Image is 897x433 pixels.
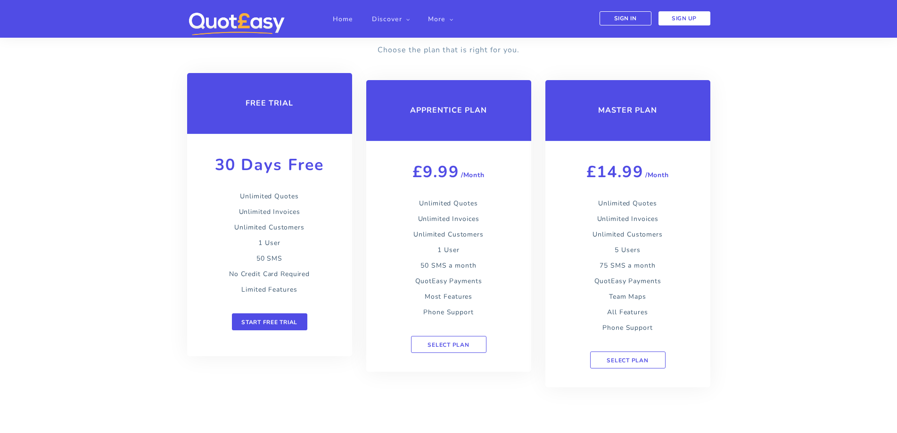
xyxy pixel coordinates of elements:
[187,99,352,108] h3: FREE TRIAL
[545,214,710,224] li: Unlimited Invoices
[658,11,710,25] a: Sign Up
[545,276,710,286] li: QuotEasy Payments
[590,351,666,368] a: SELECT PLAN
[586,161,643,183] span: £14.99
[366,106,531,115] h3: APPRENTICE PLAN
[366,214,531,224] li: Unlimited Invoices
[366,292,531,302] li: Most Features
[366,276,531,286] li: QuotEasy Payments
[461,171,485,180] span: /Month
[333,10,353,29] a: Home
[187,238,352,248] li: 1 User
[545,229,710,239] li: Unlimited Customers
[366,245,531,255] li: 1 User
[428,10,445,29] a: More
[366,307,531,317] li: Phone Support
[545,245,710,255] li: 5 Users
[187,269,352,279] li: No Credit Card Required
[545,106,710,115] h3: MASTER PLAN
[545,261,710,270] li: 75 SMS a month
[411,336,486,353] a: SELECT PLAN
[545,323,710,333] li: Phone Support
[366,198,531,208] li: Unlimited Quotes
[412,161,459,183] span: £9.99
[366,261,531,270] li: 50 SMS a month
[545,198,710,208] li: Unlimited Quotes
[215,154,324,176] span: 30 Days Free
[187,285,352,294] li: Limited Features
[187,253,352,263] li: 50 SMS
[600,11,651,25] a: Sign In
[545,307,710,317] li: All Features
[372,10,402,29] a: Discover
[232,313,307,330] a: START FREE TRIAL
[187,191,352,201] li: Unlimited Quotes
[366,229,531,239] li: Unlimited Customers
[645,171,669,180] span: /Month
[187,207,352,217] li: Unlimited Invoices
[545,292,710,302] li: Team Maps
[187,11,286,36] img: QuotEasy
[187,222,352,232] li: Unlimited Customers
[321,43,576,57] p: Choose the plan that is right for you.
